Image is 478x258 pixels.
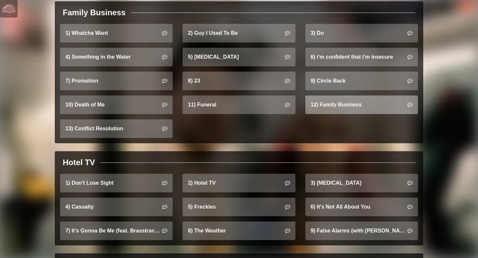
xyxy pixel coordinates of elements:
a: 2) Hotel TV [183,174,295,192]
div: Family Business [63,7,125,19]
a: 9) False Alarms (with [PERSON_NAME]) [305,222,418,240]
div: Hotel TV [63,157,95,168]
a: 1) Whatcha Want [60,24,173,42]
a: 1) Don't Lose Sight [60,174,173,192]
a: 10) Death of Me [60,96,173,114]
a: 12) Family Business [305,96,418,114]
a: 2) Guy I Used To Be [183,24,295,42]
a: 4) Something in the Water [60,48,173,66]
a: 11) Funeral [183,96,295,114]
a: 8) The Weather [183,222,295,240]
a: 7) Promotion [60,72,173,90]
a: 3) Do [305,24,418,42]
img: logo-white-4c48a5e4bebecaebe01ca5a9d34031cfd3d4ef9ae749242e8c4bf12ef99f53e8.png [2,2,15,15]
a: 9) Circle Back [305,72,418,90]
a: 4) Casualty [60,198,173,216]
a: 5) [MEDICAL_DATA] [183,48,295,66]
a: 8) 23 [183,72,295,90]
a: 7) It's Gonna Be Me (feat. Brasstracks) [60,222,173,240]
a: 5) Freckles [183,198,295,216]
a: 6) i'm confident that i'm insecure [305,48,418,66]
a: 3) [MEDICAL_DATA] [305,174,418,192]
a: 6) It's Not All About You [305,198,418,216]
a: 13) Conflict Resolution [60,119,173,138]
